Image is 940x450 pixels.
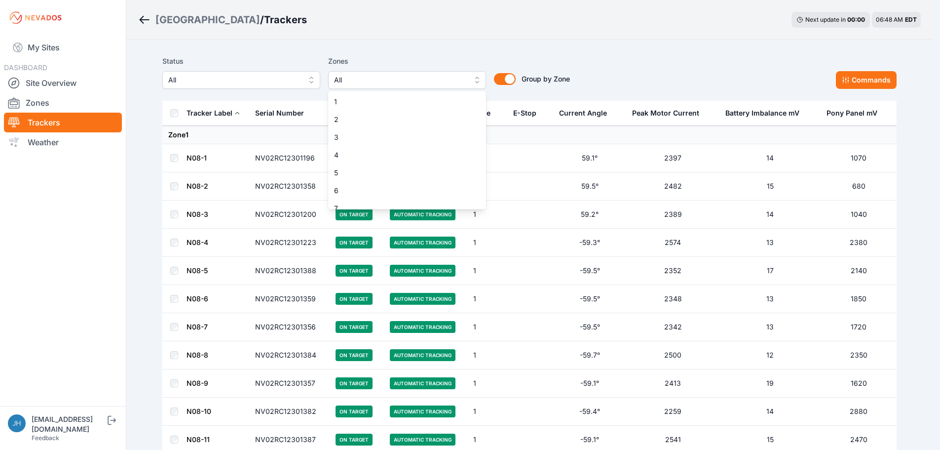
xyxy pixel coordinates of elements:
[334,168,468,178] span: 5
[328,91,486,209] div: All
[328,71,486,89] button: All
[334,204,468,213] span: 7
[334,97,468,107] span: 1
[334,132,468,142] span: 3
[334,186,468,196] span: 6
[334,115,468,124] span: 2
[334,74,466,86] span: All
[334,150,468,160] span: 4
